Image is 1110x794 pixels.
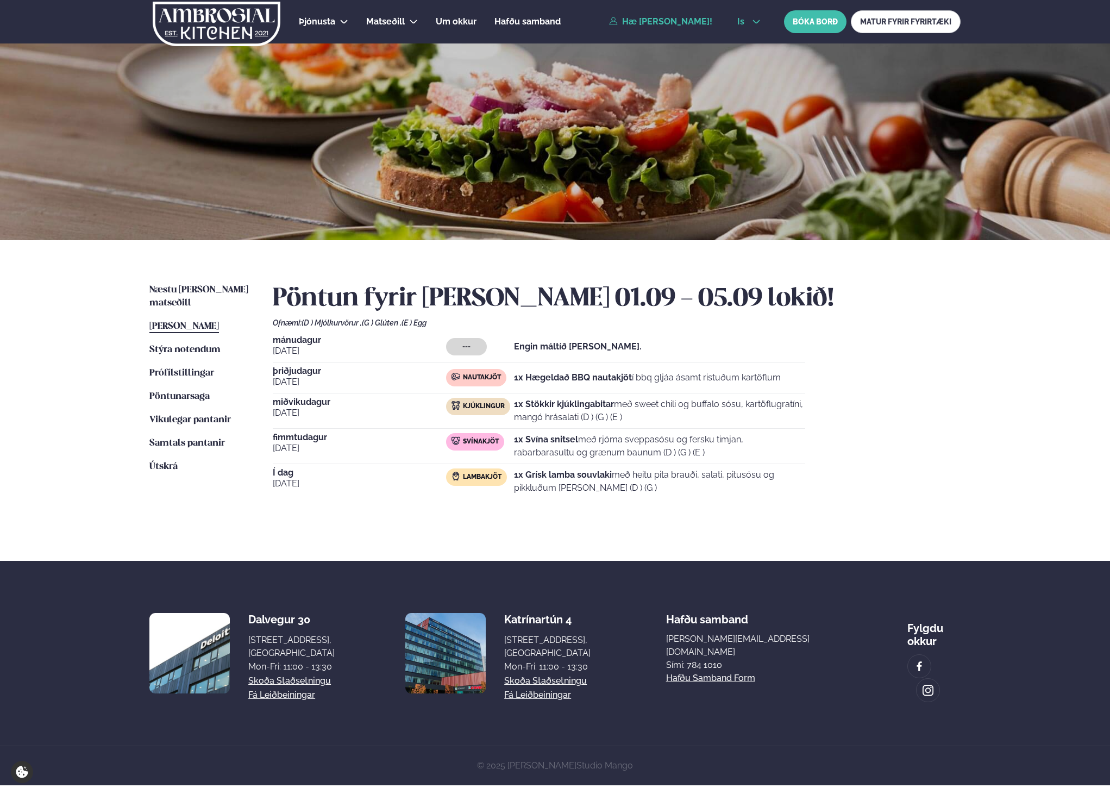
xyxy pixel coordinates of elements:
span: [DATE] [273,477,446,490]
span: Svínakjöt [463,437,499,446]
a: Þjónusta [299,15,335,28]
a: [PERSON_NAME][EMAIL_ADDRESS][DOMAIN_NAME] [666,633,832,659]
span: (G ) Glúten , [362,318,402,327]
a: Um okkur [436,15,476,28]
strong: 1x Hægeldað BBQ nautakjöt [514,372,632,383]
div: Katrínartún 4 [504,613,591,626]
div: Mon-Fri: 11:00 - 13:30 [248,660,335,673]
span: fimmtudagur [273,433,446,442]
img: Lamb.svg [451,472,460,480]
p: í bbq gljáa ásamt ristuðum kartöflum [514,371,781,384]
strong: Engin máltíð [PERSON_NAME]. [514,341,642,352]
a: Hæ [PERSON_NAME]! [609,17,712,27]
a: image alt [908,655,931,678]
div: [STREET_ADDRESS], [GEOGRAPHIC_DATA] [504,634,591,660]
img: pork.svg [451,436,460,445]
span: þriðjudagur [273,367,446,376]
strong: 1x Grísk lamba souvlaki [514,470,612,480]
span: Vikulegar pantanir [149,415,231,424]
span: Hafðu samband [666,604,748,626]
img: image alt [922,684,934,697]
span: mánudagur [273,336,446,345]
span: Samtals pantanir [149,439,225,448]
span: (D ) Mjólkurvörur , [302,318,362,327]
strong: 1x Svína snitsel [514,434,578,445]
span: Útskrá [149,462,178,471]
a: Hafðu samband [494,15,561,28]
span: Stýra notendum [149,345,221,354]
a: Matseðill [366,15,405,28]
h2: Pöntun fyrir [PERSON_NAME] 01.09 - 05.09 lokið! [273,284,961,314]
p: með rjóma sveppasósu og fersku timjan, rabarbarasultu og grænum baunum (D ) (G ) (E ) [514,433,805,459]
strong: 1x Stökkir kjúklingabitar [514,399,614,409]
p: með sweet chili og buffalo sósu, kartöflugratíni, mangó hrásalati (D ) (G ) (E ) [514,398,805,424]
a: image alt [917,679,939,702]
a: Skoða staðsetningu [504,674,587,687]
img: image alt [913,660,925,673]
p: með heitu pita brauði, salati, pitusósu og pikkluðum [PERSON_NAME] (D ) (G ) [514,468,805,495]
span: Prófílstillingar [149,368,214,378]
a: MATUR FYRIR FYRIRTÆKI [851,10,961,33]
span: is [737,17,748,26]
a: Pöntunarsaga [149,390,210,403]
p: Sími: 784 1010 [666,659,832,672]
a: Vikulegar pantanir [149,414,231,427]
span: [DATE] [273,376,446,389]
span: Pöntunarsaga [149,392,210,401]
span: [DATE] [273,442,446,455]
span: Lambakjöt [463,473,501,482]
a: Fá leiðbeiningar [248,689,315,702]
span: Kjúklingur [463,402,505,411]
button: is [729,17,769,26]
div: Mon-Fri: 11:00 - 13:30 [504,660,591,673]
a: Prófílstillingar [149,367,214,380]
a: Skoða staðsetningu [248,674,331,687]
a: Cookie settings [11,761,33,783]
a: Hafðu samband form [666,672,755,685]
span: Þjónusta [299,16,335,27]
div: Fylgdu okkur [907,613,961,648]
span: Matseðill [366,16,405,27]
img: logo [152,2,281,46]
a: Stýra notendum [149,343,221,357]
span: Nautakjöt [463,373,501,382]
span: Í dag [273,468,446,477]
div: Dalvegur 30 [248,613,335,626]
span: [PERSON_NAME] [149,322,219,331]
span: Næstu [PERSON_NAME] matseðill [149,285,248,308]
a: Útskrá [149,460,178,473]
span: Um okkur [436,16,476,27]
a: [PERSON_NAME] [149,320,219,333]
img: image alt [405,613,486,693]
a: Samtals pantanir [149,437,225,450]
img: chicken.svg [451,401,460,410]
span: [DATE] [273,407,446,420]
span: (E ) Egg [402,318,427,327]
div: [STREET_ADDRESS], [GEOGRAPHIC_DATA] [248,634,335,660]
div: Ofnæmi: [273,318,961,327]
img: beef.svg [451,372,460,381]
button: BÓKA BORÐ [784,10,846,33]
img: image alt [149,613,230,693]
a: Næstu [PERSON_NAME] matseðill [149,284,251,310]
span: © 2025 [PERSON_NAME] [477,760,633,771]
a: Fá leiðbeiningar [504,689,571,702]
span: Hafðu samband [494,16,561,27]
span: [DATE] [273,345,446,358]
span: --- [462,342,471,351]
span: miðvikudagur [273,398,446,407]
a: Studio Mango [576,760,633,771]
